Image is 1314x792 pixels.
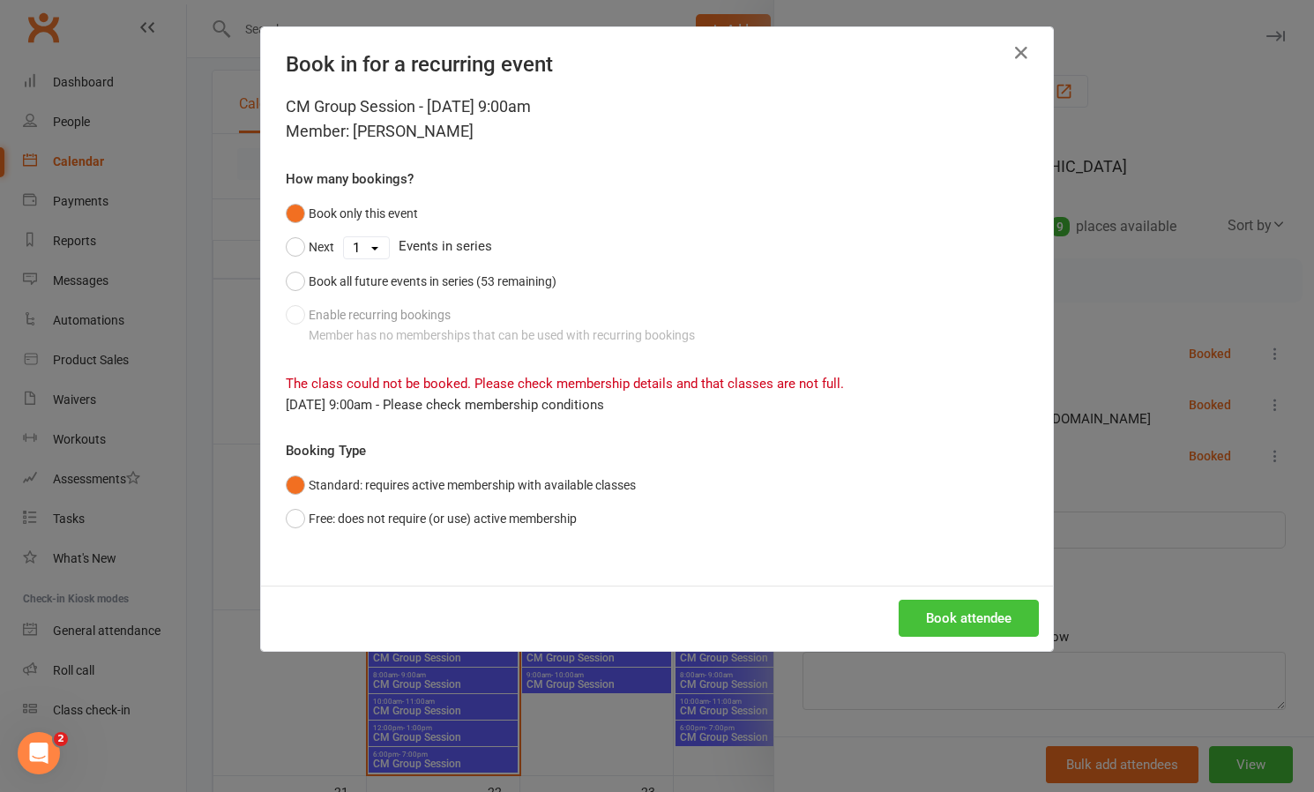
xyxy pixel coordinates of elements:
[286,265,556,298] button: Book all future events in series (53 remaining)
[899,600,1039,637] button: Book attendee
[286,502,577,535] button: Free: does not require (or use) active membership
[286,94,1028,144] div: CM Group Session - [DATE] 9:00am Member: [PERSON_NAME]
[286,440,366,461] label: Booking Type
[309,272,556,291] div: Book all future events in series (53 remaining)
[286,468,636,502] button: Standard: requires active membership with available classes
[286,230,334,264] button: Next
[286,197,418,230] button: Book only this event
[1007,39,1035,67] button: Close
[286,52,1028,77] h4: Book in for a recurring event
[18,732,60,774] iframe: Intercom live chat
[54,732,68,746] span: 2
[286,230,1028,264] div: Events in series
[286,168,414,190] label: How many bookings?
[286,394,1028,415] div: [DATE] 9:00am - Please check membership conditions
[286,376,844,392] span: The class could not be booked. Please check membership details and that classes are not full.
